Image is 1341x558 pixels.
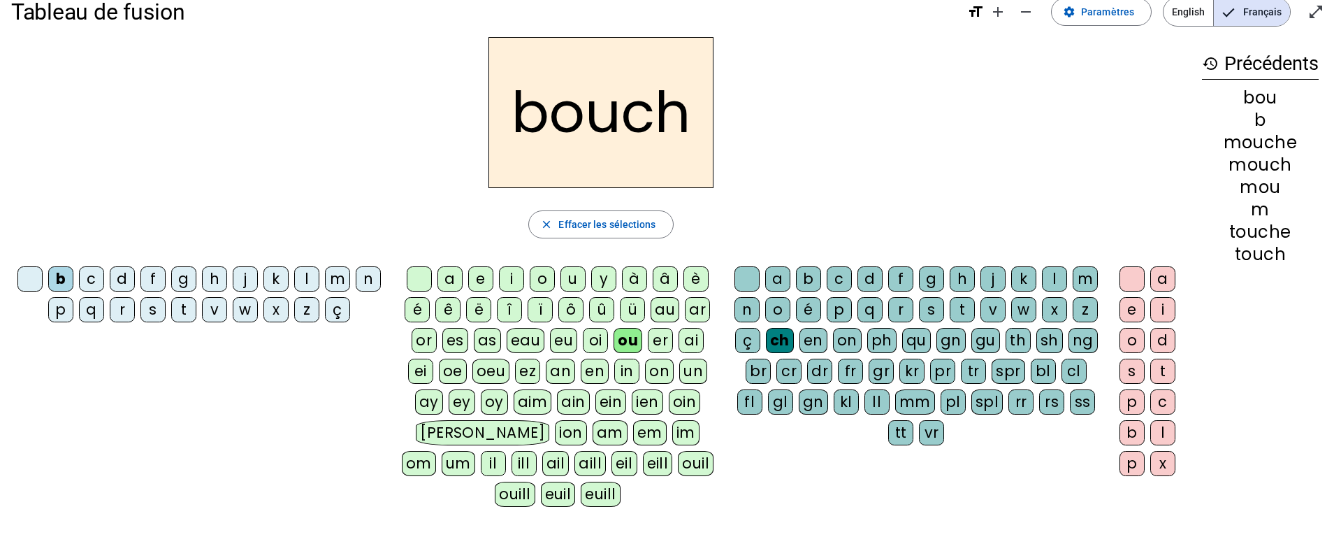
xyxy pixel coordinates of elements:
div: r [888,297,913,322]
div: ouil [678,451,713,476]
div: oin [669,389,701,415]
div: f [140,266,166,292]
div: mou [1202,179,1319,196]
div: ain [557,389,590,415]
div: dr [807,359,832,384]
span: Effacer les sélections [558,216,655,233]
div: d [110,266,135,292]
div: s [1119,359,1145,384]
div: t [1150,359,1175,384]
div: p [1119,389,1145,415]
div: sh [1036,328,1063,353]
div: il [481,451,506,476]
div: k [263,266,289,292]
div: gr [869,359,894,384]
div: ô [558,297,583,322]
div: é [405,297,430,322]
div: an [546,359,575,384]
div: k [1011,266,1036,292]
div: oy [481,389,508,415]
div: cl [1061,359,1087,384]
div: i [1150,297,1175,322]
div: eill [643,451,673,476]
div: ç [735,328,760,353]
div: gn [936,328,966,353]
div: q [857,297,883,322]
mat-icon: format_size [967,3,984,20]
div: ar [685,297,710,322]
div: é [796,297,821,322]
div: q [79,297,104,322]
div: r [110,297,135,322]
div: un [679,359,707,384]
div: à [622,266,647,292]
div: oeu [472,359,510,384]
div: th [1006,328,1031,353]
div: um [442,451,475,476]
div: j [980,266,1006,292]
div: bl [1031,359,1056,384]
div: vr [919,420,944,445]
h2: bouch [488,37,713,188]
div: ein [595,389,627,415]
div: m [325,266,350,292]
div: v [202,297,227,322]
div: en [799,328,827,353]
div: w [1011,297,1036,322]
div: m [1073,266,1098,292]
mat-icon: history [1202,55,1219,72]
div: mouch [1202,157,1319,173]
div: tr [961,359,986,384]
div: ch [766,328,794,353]
div: j [233,266,258,292]
div: om [402,451,436,476]
div: ë [466,297,491,322]
div: ill [512,451,537,476]
div: l [294,266,319,292]
div: w [233,297,258,322]
div: c [1150,389,1175,415]
div: m [1202,201,1319,218]
div: qu [902,328,931,353]
div: x [1150,451,1175,476]
div: z [1073,297,1098,322]
div: kr [899,359,925,384]
div: â [653,266,678,292]
div: mm [895,389,935,415]
div: ll [864,389,890,415]
div: z [294,297,319,322]
div: gn [799,389,828,415]
div: oe [439,359,467,384]
div: y [591,266,616,292]
div: o [765,297,790,322]
div: on [645,359,674,384]
div: en [581,359,609,384]
div: o [1119,328,1145,353]
div: n [734,297,760,322]
div: p [1119,451,1145,476]
div: ph [867,328,897,353]
div: a [437,266,463,292]
div: l [1150,420,1175,445]
div: n [356,266,381,292]
div: [PERSON_NAME] [416,420,549,445]
div: in [614,359,639,384]
div: h [950,266,975,292]
div: euil [541,482,576,507]
div: euill [581,482,620,507]
div: on [833,328,862,353]
div: br [746,359,771,384]
div: f [888,266,913,292]
div: touch [1202,246,1319,263]
div: gl [768,389,793,415]
div: ez [515,359,540,384]
div: oi [583,328,608,353]
div: ay [415,389,443,415]
div: fl [737,389,762,415]
div: c [827,266,852,292]
mat-icon: remove [1017,3,1034,20]
div: spr [992,359,1025,384]
div: em [633,420,667,445]
div: ail [542,451,570,476]
div: g [171,266,196,292]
